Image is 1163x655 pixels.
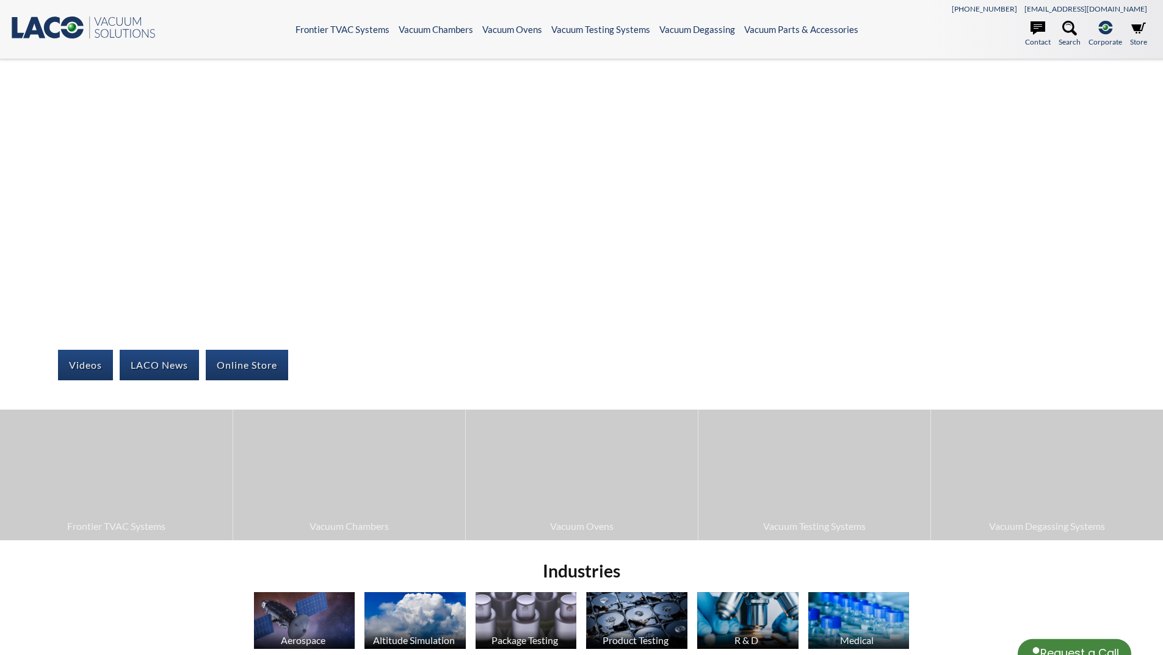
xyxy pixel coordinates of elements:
[808,592,910,649] img: Medication Bottles image
[705,518,924,534] span: Vacuum Testing Systems
[695,634,797,646] div: R & D
[697,592,799,652] a: R & D Microscope image
[584,634,686,646] div: Product Testing
[586,592,687,652] a: Product Testing Hard Drives image
[808,592,910,652] a: Medical Medication Bottles image
[952,4,1017,13] a: [PHONE_NUMBER]
[295,24,389,35] a: Frontier TVAC Systems
[120,350,199,380] a: LACO News
[698,410,930,540] a: Vacuum Testing Systems
[476,592,577,652] a: Package Testing Perfume Bottles image
[482,24,542,35] a: Vacuum Ovens
[1024,4,1147,13] a: [EMAIL_ADDRESS][DOMAIN_NAME]
[1059,21,1081,48] a: Search
[937,518,1157,534] span: Vacuum Degassing Systems
[476,592,577,649] img: Perfume Bottles image
[206,350,288,380] a: Online Store
[249,560,915,582] h2: Industries
[659,24,735,35] a: Vacuum Degassing
[474,634,576,646] div: Package Testing
[586,592,687,649] img: Hard Drives image
[364,592,466,652] a: Altitude Simulation Altitude Simulation, Clouds
[1089,36,1122,48] span: Corporate
[931,410,1163,540] a: Vacuum Degassing Systems
[6,518,226,534] span: Frontier TVAC Systems
[472,518,692,534] span: Vacuum Ovens
[58,350,113,380] a: Videos
[239,518,459,534] span: Vacuum Chambers
[697,592,799,649] img: Microscope image
[233,410,465,540] a: Vacuum Chambers
[252,634,354,646] div: Aerospace
[744,24,858,35] a: Vacuum Parts & Accessories
[254,592,355,649] img: Satellite image
[466,410,698,540] a: Vacuum Ovens
[1130,21,1147,48] a: Store
[399,24,473,35] a: Vacuum Chambers
[551,24,650,35] a: Vacuum Testing Systems
[254,592,355,652] a: Aerospace Satellite image
[363,634,465,646] div: Altitude Simulation
[806,634,908,646] div: Medical
[1025,21,1051,48] a: Contact
[364,592,466,649] img: Altitude Simulation, Clouds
